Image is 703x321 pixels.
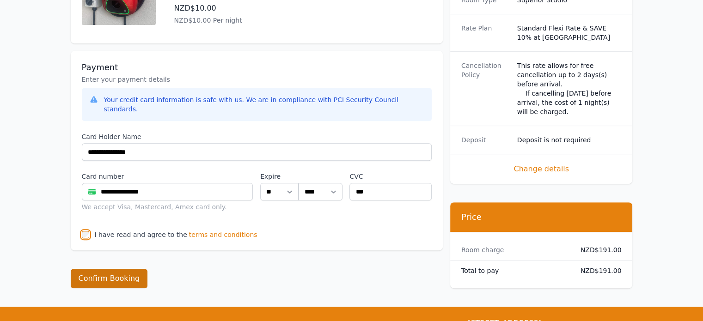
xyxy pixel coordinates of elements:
p: NZD$10.00 Per night [174,16,373,25]
button: Confirm Booking [71,269,148,288]
h3: Price [461,212,622,223]
label: I have read and agree to the [95,231,187,238]
dt: Cancellation Policy [461,61,510,116]
label: Expire [260,172,299,181]
dd: NZD$191.00 [573,266,622,275]
label: . [299,172,342,181]
dd: NZD$191.00 [573,245,622,254]
div: We accept Visa, Mastercard, Amex card only. [82,202,253,212]
dt: Rate Plan [461,24,510,42]
span: Change details [461,164,622,175]
dt: Room charge [461,245,566,254]
div: Your credit card information is safe with us. We are in compliance with PCI Security Council stan... [104,95,424,114]
div: This rate allows for free cancellation up to 2 days(s) before arrival. If cancelling [DATE] befor... [517,61,622,116]
dd: Deposit is not required [517,135,622,145]
label: Card Holder Name [82,132,432,141]
dt: Total to pay [461,266,566,275]
h3: Payment [82,62,432,73]
label: CVC [349,172,431,181]
p: NZD$10.00 [174,3,373,14]
label: Card number [82,172,253,181]
dd: Standard Flexi Rate & SAVE 10% at [GEOGRAPHIC_DATA] [517,24,622,42]
p: Enter your payment details [82,75,432,84]
dt: Deposit [461,135,510,145]
span: terms and conditions [189,230,257,239]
